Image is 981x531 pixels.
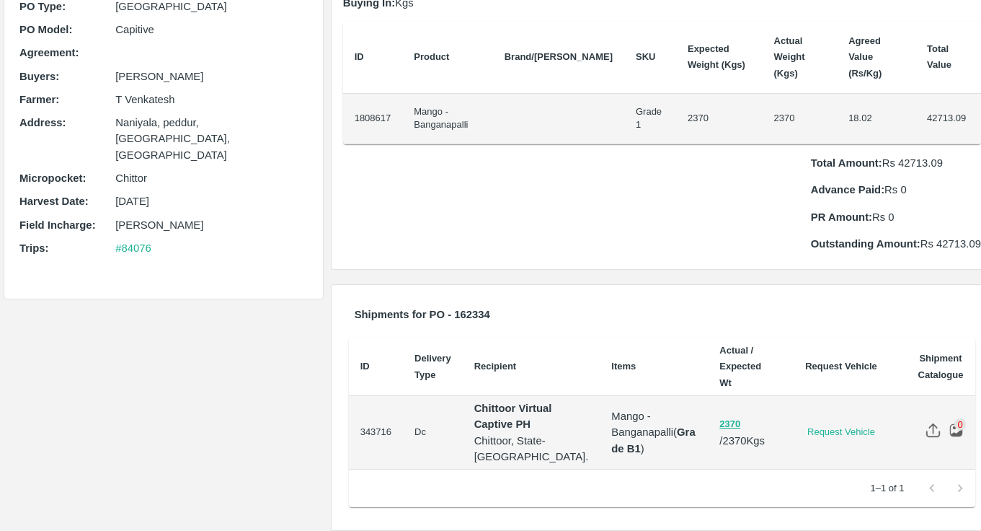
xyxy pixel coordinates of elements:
[403,396,463,470] td: Dc
[611,426,695,454] b: Grade B1
[19,117,66,128] b: Address :
[848,35,882,79] b: Agreed Value (Rs/Kg)
[19,219,96,231] b: Field Incharge :
[414,353,451,379] b: Delivery Type
[788,426,895,439] a: Request Vehicle
[805,361,877,372] b: Request Vehicle
[19,47,79,58] b: Agreement:
[719,345,761,388] b: Actual / Expected Wt
[949,423,964,438] img: preview
[115,69,307,84] p: [PERSON_NAME]
[115,242,151,254] a: #84076
[19,1,66,12] b: PO Type :
[925,423,941,438] img: share
[811,184,884,196] b: Advance Paid:
[474,361,517,372] b: Recipient
[474,433,589,465] p: Chittoor, State- [GEOGRAPHIC_DATA].
[837,94,915,144] td: 18.02
[811,211,872,223] b: PR Amount:
[624,94,676,144] td: Grade 1
[19,172,86,184] b: Micropocket :
[349,396,403,470] td: 343716
[474,403,555,430] strong: Chittoor Virtual Captive PH
[811,236,981,252] p: Rs 42713.09
[915,94,981,144] td: 42713.09
[115,193,307,209] p: [DATE]
[676,94,763,144] td: 2370
[763,94,838,144] td: 2370
[636,51,655,62] b: SKU
[115,92,307,107] p: T Venkatesh
[811,182,981,198] p: Rs 0
[19,94,59,105] b: Farmer :
[414,51,449,62] b: Product
[343,94,403,144] td: 1808617
[811,209,981,225] p: Rs 0
[355,51,364,62] b: ID
[19,24,72,35] b: PO Model :
[505,51,613,62] b: Brand/[PERSON_NAME]
[402,94,492,144] td: Mango - Banganapalli
[115,217,307,233] p: [PERSON_NAME]
[719,416,765,449] p: / 2370 Kgs
[688,43,745,70] b: Expected Weight (Kgs)
[918,353,964,379] b: Shipment Catalogue
[611,408,696,457] p: Mango - Banganapalli ( )
[115,170,307,186] p: Chittor
[927,43,951,70] b: Total Value
[115,115,307,163] p: Naniyala, peddur, [GEOGRAPHIC_DATA], [GEOGRAPHIC_DATA]
[719,416,740,433] button: 2370
[811,157,882,169] b: Total Amount:
[19,242,48,254] b: Trips :
[19,71,59,82] b: Buyers :
[19,196,89,207] b: Harvest Date :
[870,482,904,496] p: 1–1 of 1
[811,238,920,250] b: Outstanding Amount:
[611,361,636,372] b: Items
[774,35,805,79] b: Actual Weight (Kgs)
[360,361,370,372] b: ID
[811,155,981,171] p: Rs 42713.09
[115,22,307,38] p: Capitive
[954,418,966,430] div: 0
[355,309,490,320] b: Shipments for PO - 162334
